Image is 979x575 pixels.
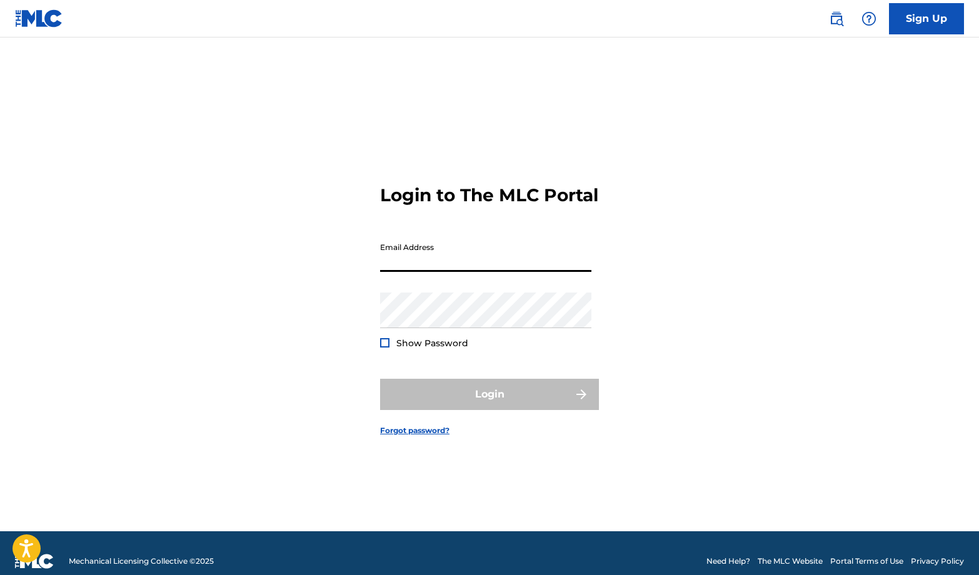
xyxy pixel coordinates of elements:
[15,554,54,569] img: logo
[856,6,881,31] div: Help
[889,3,964,34] a: Sign Up
[916,515,979,575] iframe: Chat Widget
[829,11,844,26] img: search
[380,425,449,436] a: Forgot password?
[69,556,214,567] span: Mechanical Licensing Collective © 2025
[911,556,964,567] a: Privacy Policy
[824,6,849,31] a: Public Search
[15,9,63,27] img: MLC Logo
[830,556,903,567] a: Portal Terms of Use
[396,337,468,349] span: Show Password
[706,556,750,567] a: Need Help?
[758,556,823,567] a: The MLC Website
[380,184,598,206] h3: Login to The MLC Portal
[861,11,876,26] img: help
